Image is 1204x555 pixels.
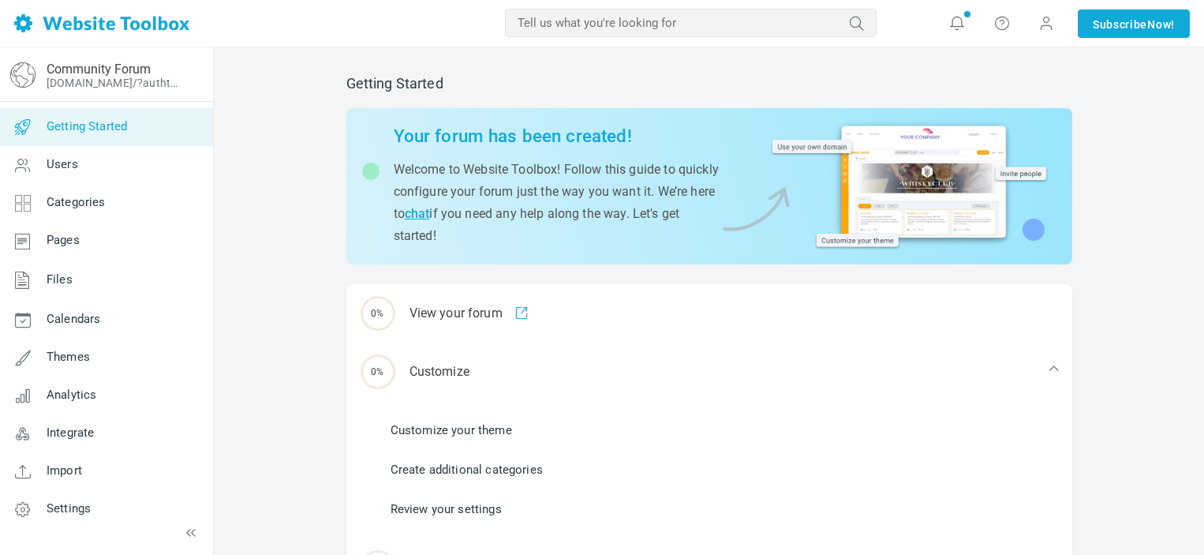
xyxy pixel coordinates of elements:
[47,119,127,133] span: Getting Started
[47,312,100,326] span: Calendars
[10,62,36,88] img: globe-icon.png
[391,461,543,478] a: Create additional categories
[346,284,1072,343] div: View your forum
[391,501,502,518] a: Review your settings
[47,233,80,247] span: Pages
[346,343,1072,401] div: Customize
[346,75,1072,92] h2: Getting Started
[1078,9,1190,38] a: SubscribeNow!
[47,463,82,478] span: Import
[47,426,94,440] span: Integrate
[394,126,720,147] h2: Your forum has been created!
[47,388,96,402] span: Analytics
[394,159,720,247] p: Welcome to Website Toolbox! Follow this guide to quickly configure your forum just the way you wa...
[1147,16,1175,33] span: Now!
[405,206,430,221] a: chat
[391,422,512,439] a: Customize your theme
[47,350,90,364] span: Themes
[47,62,151,77] a: Community Forum
[47,272,73,287] span: Files
[361,354,395,389] span: 0%
[361,296,395,331] span: 0%
[47,195,106,209] span: Categories
[346,284,1072,343] a: 0% View your forum
[47,157,78,171] span: Users
[47,77,184,89] a: [DOMAIN_NAME]/?authtoken=ece993342669b85ada733f277ee3c2a4&rememberMe=1
[47,501,91,516] span: Settings
[505,9,877,37] input: Tell us what you're looking for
